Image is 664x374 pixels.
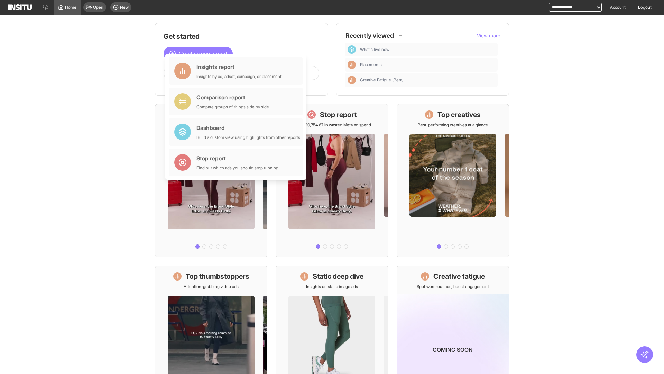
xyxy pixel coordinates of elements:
div: Comparison report [196,93,269,101]
h1: Stop report [320,110,357,119]
span: Placements [360,62,382,68]
div: Insights [348,61,356,69]
div: Insights by ad, adset, campaign, or placement [196,74,282,79]
span: Placements [360,62,495,68]
img: Logo [8,4,32,10]
div: Stop report [196,154,278,162]
div: Insights [348,76,356,84]
span: Creative Fatigue [Beta] [360,77,404,83]
span: Open [93,5,103,10]
a: Top creativesBest-performing creatives at a glance [397,104,509,257]
button: View more [477,32,500,39]
span: What's live now [360,47,495,52]
a: What's live nowSee all active ads instantly [155,104,267,257]
span: Create a new report [179,50,227,58]
a: Stop reportSave £20,754.67 in wasted Meta ad spend [276,104,388,257]
div: Find out which ads you should stop running [196,165,278,171]
h1: Static deep dive [313,271,363,281]
span: Home [65,5,76,10]
div: Dashboard [196,124,300,132]
div: Build a custom view using highlights from other reports [196,135,300,140]
p: Insights on static image ads [306,284,358,290]
div: Dashboard [348,45,356,54]
span: New [120,5,129,10]
div: Insights report [196,63,282,71]
h1: Top thumbstoppers [186,271,249,281]
p: Save £20,754.67 in wasted Meta ad spend [293,122,371,128]
h1: Get started [164,32,319,41]
button: Create a new report [164,47,233,61]
span: View more [477,33,500,38]
p: Best-performing creatives at a glance [418,122,488,128]
h1: Top creatives [437,110,481,119]
span: What's live now [360,47,389,52]
span: Creative Fatigue [Beta] [360,77,495,83]
p: Attention-grabbing video ads [184,284,239,290]
div: Compare groups of things side by side [196,104,269,110]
